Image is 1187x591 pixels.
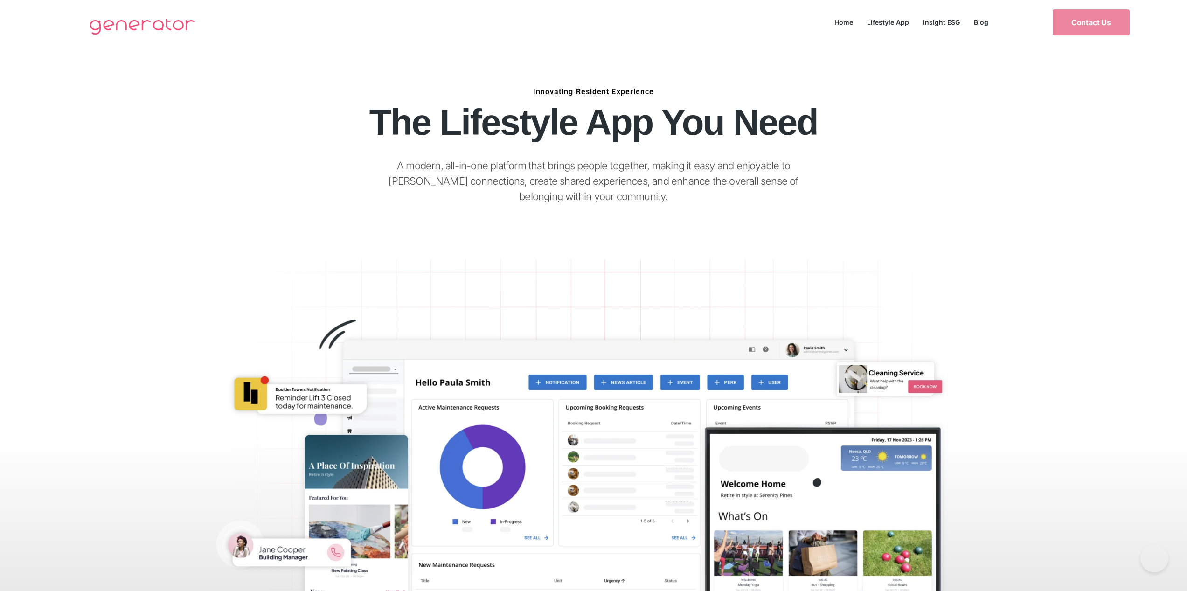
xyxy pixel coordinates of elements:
[124,105,1064,139] h1: The Lifestyle App You Need
[368,158,819,204] p: A modern, all-in-one platform that brings people together, making it easy and enjoyable to [PERSO...
[1071,19,1111,26] span: Contact Us
[827,16,995,28] nav: Menu
[967,16,995,28] a: Blog
[124,91,1064,92] h6: Innovating Resident Experience
[860,16,916,28] a: Lifestyle App
[916,16,967,28] a: Insight ESG
[827,16,860,28] a: Home
[1053,9,1130,35] a: Contact Us
[1140,544,1168,572] iframe: Toggle Customer Support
